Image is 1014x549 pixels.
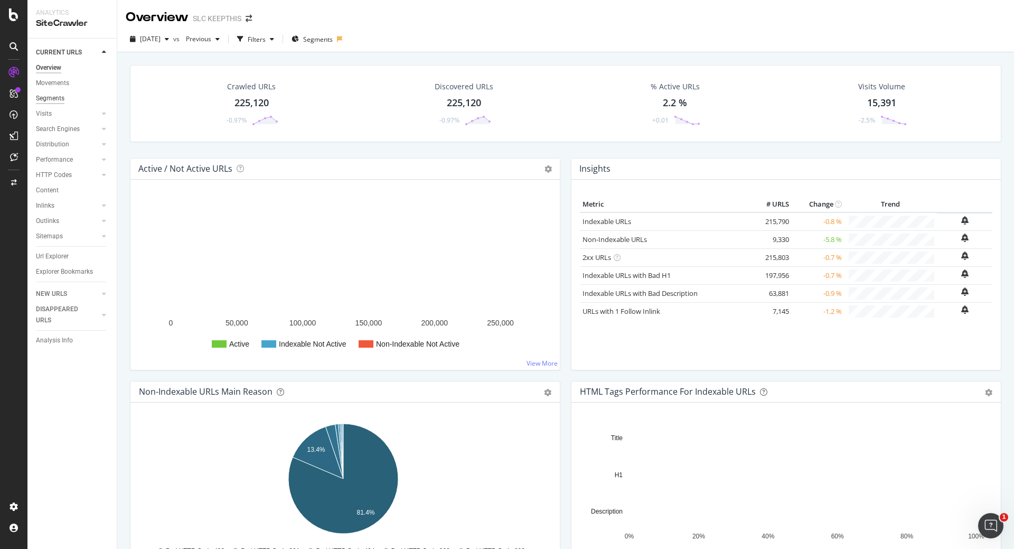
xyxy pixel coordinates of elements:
div: Inlinks [36,200,54,211]
div: Url Explorer [36,251,69,262]
div: Visits [36,108,52,119]
td: -0.8 % [792,212,844,231]
td: -0.9 % [792,284,844,302]
text: 40% [762,533,774,540]
span: Previous [182,34,211,43]
div: Content [36,185,59,196]
span: vs [173,34,182,43]
div: Outlinks [36,216,59,227]
a: Indexable URLs with Bad Description [583,289,698,298]
div: SLC KEEPTHIS [193,13,241,24]
a: Analysis Info [36,335,109,346]
a: View More [527,359,558,368]
div: arrow-right-arrow-left [246,15,252,22]
a: Outlinks [36,216,99,227]
a: Segments [36,93,109,104]
td: -0.7 % [792,248,844,266]
text: 20% [692,533,705,540]
text: 250,000 [487,319,514,327]
td: 197,956 [749,266,792,284]
svg: A chart. [139,420,548,542]
a: Explorer Bookmarks [36,266,109,277]
a: URLs with 1 Follow Inlink [583,306,660,316]
div: gear [544,389,551,396]
td: 9,330 [749,230,792,248]
a: Overview [36,62,109,73]
div: Visits Volume [858,81,905,92]
div: bell-plus [961,269,969,278]
text: 60% [831,533,844,540]
button: Previous [182,31,224,48]
td: -1.2 % [792,302,844,320]
div: -2.5% [859,116,875,125]
a: Distribution [36,139,99,150]
div: Segments [36,93,64,104]
div: 15,391 [867,96,896,110]
text: 0% [625,533,634,540]
td: 7,145 [749,302,792,320]
a: CURRENT URLS [36,47,99,58]
text: Indexable Not Active [279,340,346,348]
text: 100% [968,533,984,540]
a: Sitemaps [36,231,99,242]
div: Performance [36,154,73,165]
h4: Insights [579,162,611,176]
i: Options [544,165,552,173]
text: Title [611,434,623,442]
div: HTML Tags Performance for Indexable URLs [580,386,756,397]
th: Trend [844,197,937,212]
td: -0.7 % [792,266,844,284]
div: bell-plus [961,252,969,260]
text: 81.4% [356,509,374,516]
div: % Active URLs [651,81,700,92]
span: 2022 Dec. 30th [140,34,161,43]
text: 80% [900,533,913,540]
div: Sitemaps [36,231,63,242]
div: 225,120 [447,96,481,110]
div: NEW URLS [36,289,67,300]
th: Change [792,197,844,212]
div: bell-plus [961,305,969,314]
text: Description [591,508,623,515]
div: Explorer Bookmarks [36,266,93,277]
div: Movements [36,78,69,89]
text: 200,000 [421,319,448,327]
a: Indexable URLs with Bad H1 [583,271,671,280]
button: Filters [233,31,278,48]
a: 2xx URLs [583,253,611,262]
text: 100,000 [289,319,316,327]
div: A chart. [580,420,989,542]
a: Indexable URLs [583,217,631,226]
th: Metric [580,197,749,212]
text: H1 [615,471,623,479]
div: -0.97% [439,116,459,125]
div: Distribution [36,139,69,150]
text: 13.4% [307,446,325,453]
div: bell-plus [961,287,969,296]
td: -5.8 % [792,230,844,248]
div: Analytics [36,8,108,17]
div: gear [985,389,992,396]
div: Overview [126,8,189,26]
div: Filters [248,35,266,44]
td: 215,790 [749,212,792,231]
iframe: Intercom live chat [978,513,1003,538]
div: DISAPPEARED URLS [36,304,89,326]
div: Discovered URLs [435,81,493,92]
button: [DATE] [126,31,173,48]
td: 63,881 [749,284,792,302]
div: bell-plus [961,216,969,225]
a: Visits [36,108,99,119]
svg: A chart. [139,197,551,361]
div: bell-plus [961,234,969,242]
a: Inlinks [36,200,99,211]
a: DISAPPEARED URLS [36,304,99,326]
text: 0 [169,319,173,327]
div: 2.2 % [663,96,687,110]
div: HTTP Codes [36,170,72,181]
th: # URLS [749,197,792,212]
h4: Active / Not Active URLs [138,162,232,176]
div: -0.97% [227,116,247,125]
a: Non-Indexable URLs [583,235,647,244]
